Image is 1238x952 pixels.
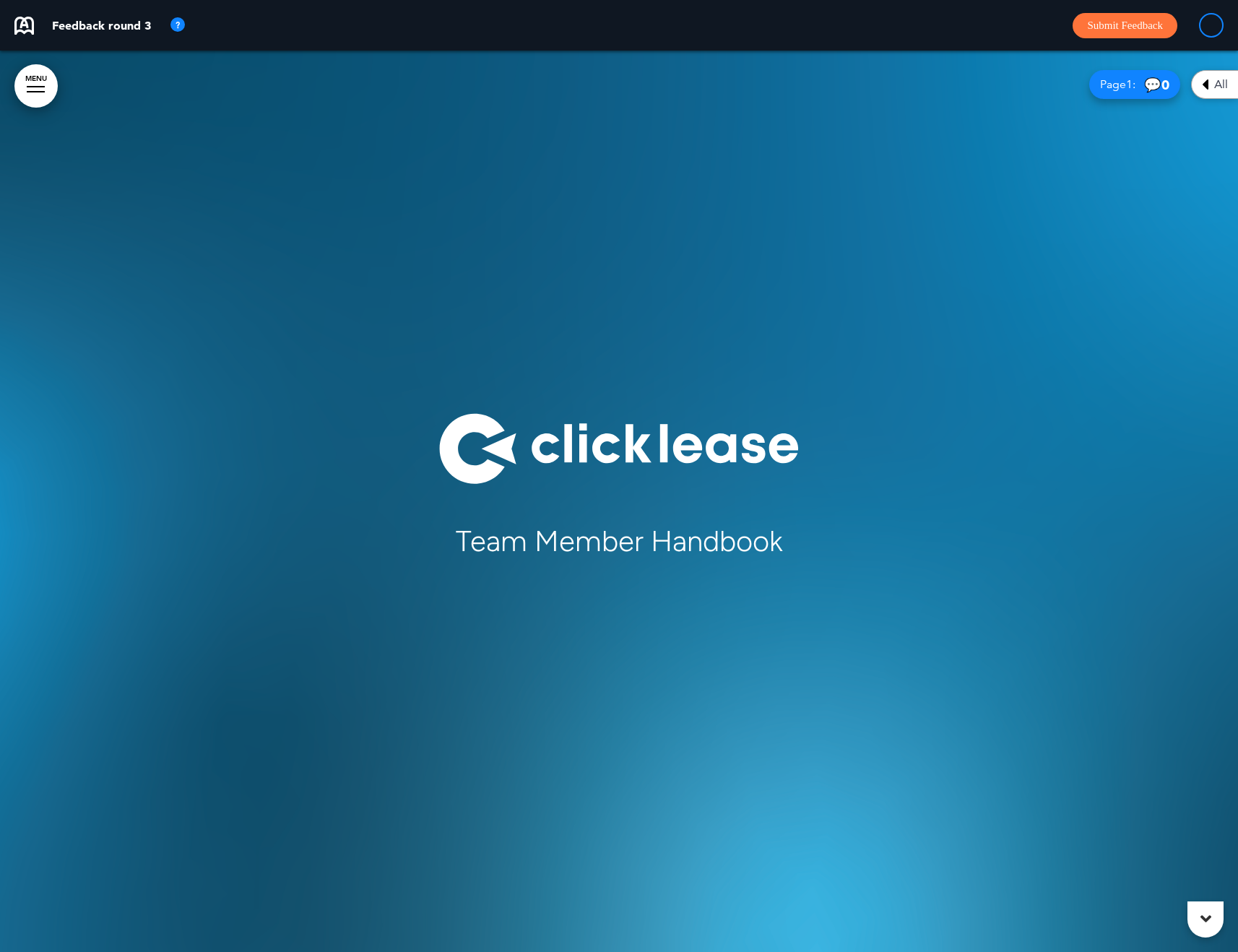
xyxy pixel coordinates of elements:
[456,524,783,558] span: Team Member Handbook
[14,17,34,35] img: airmason-logo
[1214,79,1228,90] span: All
[169,17,186,34] img: tooltip_icon.svg
[1100,79,1135,90] span: Page :
[52,20,151,31] p: Feedback round 3
[1126,77,1133,92] span: 1
[1073,13,1177,38] button: Submit Feedback
[14,64,58,108] a: MENU
[438,413,800,485] img: 1751656455676-WhiteLogo_Clicklease__ExtraLarge-1557x311.svg
[1161,77,1169,93] span: 0
[1144,78,1169,92] span: 💬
